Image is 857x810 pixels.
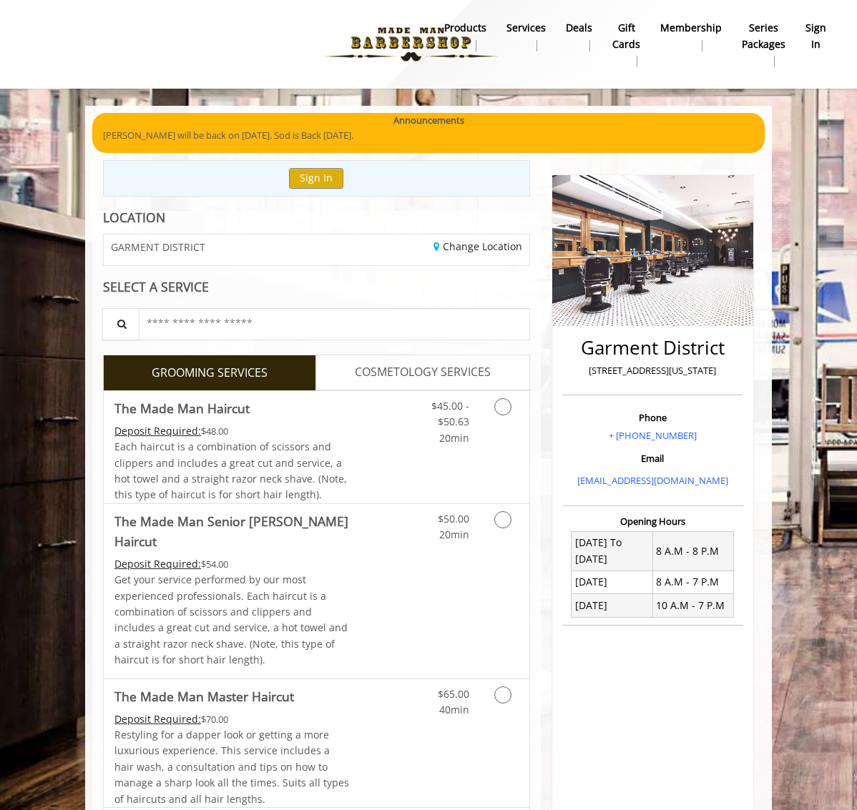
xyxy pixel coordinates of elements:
[114,712,201,726] span: This service needs some Advance to be paid before we block your appointment
[102,308,139,340] button: Service Search
[114,423,352,439] div: $48.00
[566,453,740,463] h3: Email
[114,424,201,438] span: This service needs some Advance to be paid before we block your appointment
[444,20,486,36] b: products
[103,280,530,294] div: SELECT A SERVICE
[742,20,785,52] b: Series packages
[289,168,343,189] button: Sign In
[355,363,491,382] span: COSMETOLOGY SERVICES
[572,594,652,617] td: [DATE]
[393,113,464,128] b: Announcements
[795,18,836,55] a: sign insign in
[114,440,347,501] span: Each haircut is a combination of scissors and clippers and includes a great cut and service, a ho...
[556,18,602,55] a: DealsDeals
[496,18,556,55] a: ServicesServices
[114,728,349,806] span: Restyling for a dapper look or getting a more luxurious experience. This service includes a hair ...
[506,20,546,36] b: Services
[566,337,740,358] h2: Garment District
[439,703,469,716] span: 40min
[652,531,733,571] td: 8 A.M - 8 P.M
[434,239,522,253] a: Change Location
[577,474,728,487] a: [EMAIL_ADDRESS][DOMAIN_NAME]
[152,364,268,382] span: GROOMING SERVICES
[566,363,740,378] p: [STREET_ADDRESS][US_STATE]
[114,398,250,418] b: The Made Man Haircut
[566,413,740,423] h3: Phone
[562,516,743,526] h3: Opening Hours
[566,20,592,36] b: Deals
[434,18,496,55] a: Productsproducts
[114,511,352,551] b: The Made Man Senior [PERSON_NAME] Haircut
[114,711,352,727] div: $70.00
[114,686,294,706] b: The Made Man Master Haircut
[439,528,469,541] span: 20min
[612,20,640,52] b: gift cards
[103,128,754,143] p: [PERSON_NAME] will be back on [DATE]. Sod is Back [DATE].
[650,18,732,55] a: MembershipMembership
[609,429,697,442] a: + [PHONE_NUMBER]
[602,18,650,71] a: Gift cardsgift cards
[438,687,469,701] span: $65.00
[114,572,352,668] p: Get your service performed by our most experienced professionals. Each haircut is a combination o...
[313,5,509,84] img: Made Man Barbershop logo
[439,431,469,445] span: 20min
[732,18,795,71] a: Series packagesSeries packages
[572,531,652,571] td: [DATE] To [DATE]
[805,20,826,52] b: sign in
[103,209,165,226] b: LOCATION
[114,557,201,571] span: This service needs some Advance to be paid before we block your appointment
[114,556,352,572] div: $54.00
[652,571,733,593] td: 8 A.M - 7 P.M
[652,594,733,617] td: 10 A.M - 7 P.M
[660,20,722,36] b: Membership
[572,571,652,593] td: [DATE]
[431,399,469,428] span: $45.00 - $50.63
[438,512,469,525] span: $50.00
[111,242,205,252] span: GARMENT DISTRICT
